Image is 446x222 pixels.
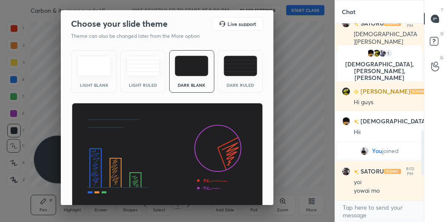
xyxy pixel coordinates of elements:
[71,103,263,211] img: darkThemeBanner.d06ce4a2.svg
[354,178,417,187] div: yoi
[403,18,417,28] div: 7:59 PM
[77,56,111,76] img: lightTheme.e5ed3b09.svg
[335,0,362,23] p: Chat
[354,22,359,26] img: no-rating-badge.077c3623.svg
[440,54,443,61] p: G
[354,89,359,94] img: Learner_Badge_beginner_1_8b307cf2a0.svg
[441,7,443,13] p: T
[342,87,350,96] img: 9072d1c331d44642ab6dd8cb3863e0d0.jpg
[71,18,168,29] h2: Choose your slide theme
[372,148,382,154] span: You
[384,21,401,26] img: iconic-light.a09c19a4.png
[126,56,160,76] img: lightRuledTheme.5fabf969.svg
[403,166,417,176] div: 8:02 PM
[382,148,399,154] span: joined
[354,187,417,195] div: yowai mo
[440,31,443,37] p: D
[342,117,350,125] img: da50007a3c8f4ab3b7f519488119f2e9.jpg
[384,49,392,57] div: 1
[227,21,256,26] h5: Live support
[175,56,208,76] img: darkTheme.f0cc69e5.svg
[359,19,384,28] h6: SATORU
[342,61,417,81] p: [DEMOGRAPHIC_DATA], [PERSON_NAME], [PERSON_NAME]
[384,169,401,174] img: iconic-light.a09c19a4.png
[354,98,417,107] div: Hi guys.
[223,83,257,87] div: Dark Ruled
[175,83,209,87] div: Dark Blank
[359,87,410,96] h6: [PERSON_NAME]
[359,167,384,176] h6: SATORU
[335,23,424,200] div: grid
[359,117,428,126] h6: [DEMOGRAPHIC_DATA]
[372,49,381,57] img: 9072d1c331d44642ab6dd8cb3863e0d0.jpg
[354,120,359,124] img: no-rating-badge.077c3623.svg
[126,83,160,87] div: Light Ruled
[224,56,257,76] img: darkRuledTheme.de295e13.svg
[342,19,350,28] img: 9a776951a8b74d6fad206cecfb3af057.jpg
[378,49,386,57] img: b5c98585bdb24943b0a3dc0406c7b7ea.jpg
[366,49,375,57] img: da50007a3c8f4ab3b7f519488119f2e9.jpg
[342,167,350,176] img: 9a776951a8b74d6fad206cecfb3af057.jpg
[410,89,427,94] img: iconic-light.a09c19a4.png
[354,170,359,174] img: no-rating-badge.077c3623.svg
[71,32,209,40] p: Theme can also be changed later from the More option
[77,83,111,87] div: Light Blank
[360,147,369,155] img: 3ed32308765d4c498b8259c77885666e.jpg
[354,30,417,46] div: [DEMOGRAPHIC_DATA][PERSON_NAME]
[354,128,417,137] div: Hii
